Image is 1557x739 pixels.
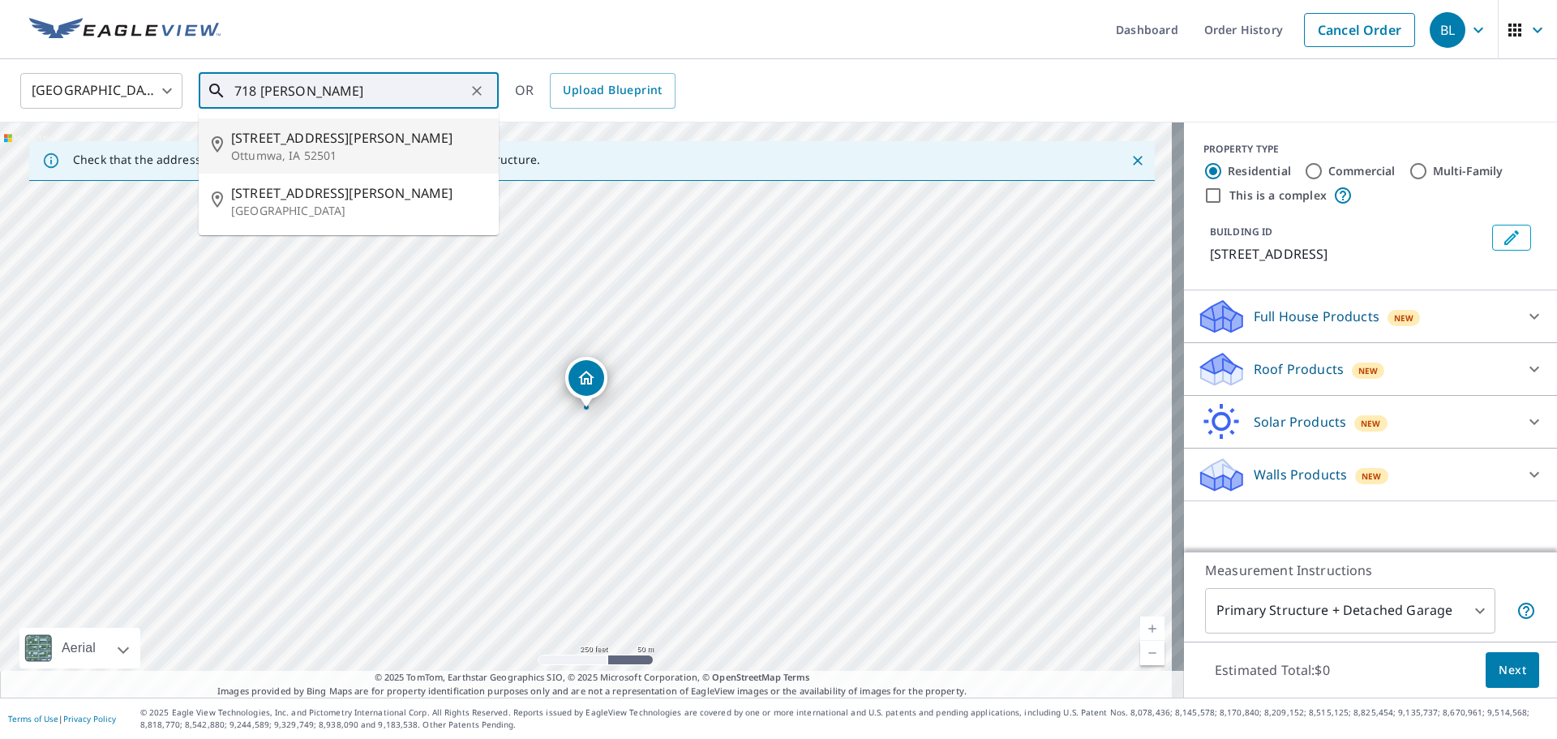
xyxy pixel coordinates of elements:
[1430,12,1465,48] div: BL
[234,68,465,114] input: Search by address or latitude-longitude
[1197,297,1544,336] div: Full House ProductsNew
[1254,412,1346,432] p: Solar Products
[19,628,140,668] div: Aerial
[57,628,101,668] div: Aerial
[140,707,1549,731] p: © 2025 Eagle View Technologies, Inc. and Pictometry International Corp. All Rights Reserved. Repo...
[1254,359,1344,379] p: Roof Products
[1140,641,1165,665] a: Current Level 17, Zoom Out
[20,68,182,114] div: [GEOGRAPHIC_DATA]
[515,73,676,109] div: OR
[1210,225,1272,238] p: BUILDING ID
[565,357,607,407] div: Dropped pin, building 1, Residential property, 2121 N Court St Ottumwa, IA 52501
[563,80,662,101] span: Upload Blueprint
[1210,244,1486,264] p: [STREET_ADDRESS]
[73,153,540,167] p: Check that the address is accurate, then drag the marker over the correct structure.
[231,128,486,148] span: [STREET_ADDRESS][PERSON_NAME]
[1358,364,1379,377] span: New
[29,18,221,42] img: EV Logo
[1205,588,1495,634] div: Primary Structure + Detached Garage
[1328,163,1396,179] label: Commercial
[465,79,488,102] button: Clear
[1127,150,1148,171] button: Close
[1499,660,1526,681] span: Next
[1362,470,1382,483] span: New
[231,203,486,219] p: [GEOGRAPHIC_DATA]
[1197,455,1544,494] div: Walls ProductsNew
[1433,163,1503,179] label: Multi-Family
[1486,652,1539,689] button: Next
[231,183,486,203] span: [STREET_ADDRESS][PERSON_NAME]
[1394,311,1414,324] span: New
[231,148,486,164] p: Ottumwa, IA 52501
[712,671,780,683] a: OpenStreetMap
[375,671,810,685] span: © 2025 TomTom, Earthstar Geographics SIO, © 2025 Microsoft Corporation, ©
[1492,225,1531,251] button: Edit building 1
[1197,402,1544,441] div: Solar ProductsNew
[1304,13,1415,47] a: Cancel Order
[783,671,810,683] a: Terms
[1140,617,1165,641] a: Current Level 17, Zoom In
[1229,187,1327,204] label: This is a complex
[550,73,675,109] a: Upload Blueprint
[1202,652,1343,688] p: Estimated Total: $0
[1228,163,1291,179] label: Residential
[1254,307,1379,326] p: Full House Products
[1203,142,1538,157] div: PROPERTY TYPE
[8,713,58,724] a: Terms of Use
[1197,350,1544,389] div: Roof ProductsNew
[1205,561,1536,580] p: Measurement Instructions
[1254,465,1347,484] p: Walls Products
[1361,417,1381,430] span: New
[1516,601,1536,621] span: Your report will include the primary structure and a detached garage if one exists.
[63,713,116,724] a: Privacy Policy
[8,714,116,724] p: |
